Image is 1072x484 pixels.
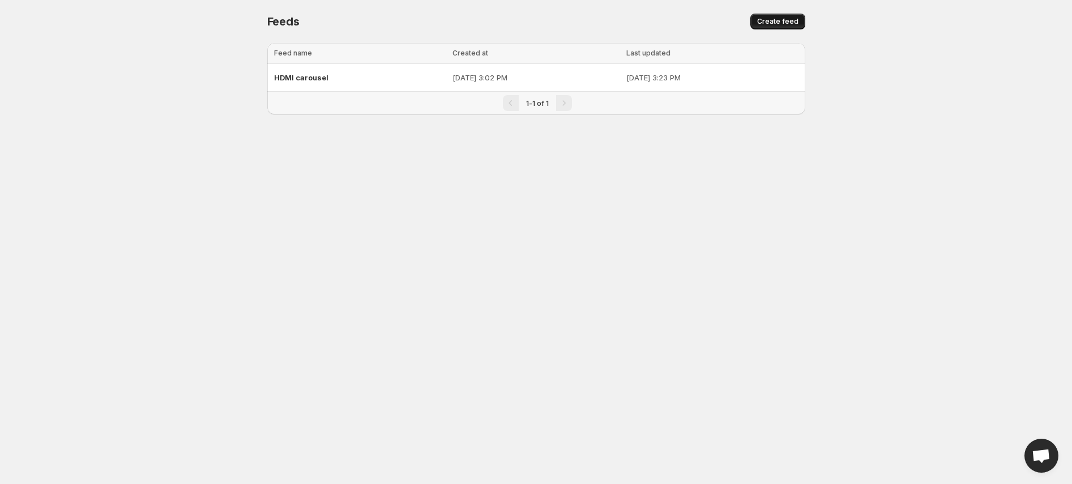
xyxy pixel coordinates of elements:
[750,14,805,29] button: Create feed
[626,49,670,57] span: Last updated
[626,72,798,83] p: [DATE] 3:23 PM
[267,15,300,28] span: Feeds
[526,99,549,108] span: 1-1 of 1
[274,49,312,57] span: Feed name
[452,49,488,57] span: Created at
[274,73,328,82] span: HDMI carousel
[267,91,805,114] nav: Pagination
[757,17,798,26] span: Create feed
[1024,439,1058,473] a: Open chat
[452,72,620,83] p: [DATE] 3:02 PM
